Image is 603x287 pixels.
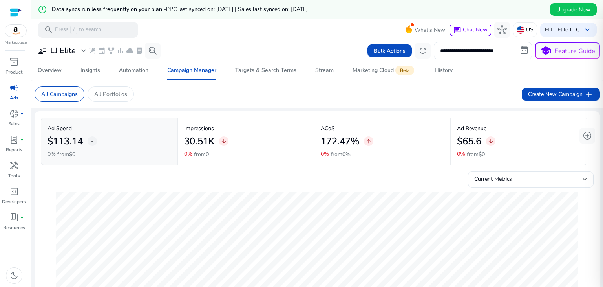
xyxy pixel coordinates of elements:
[88,47,96,55] span: wand_stars
[166,6,308,13] span: PPC last synced on: [DATE] | Sales last synced on: [DATE]
[94,90,127,98] p: All Portfolios
[5,25,26,37] img: amazon.svg
[418,46,428,55] span: refresh
[9,271,19,280] span: dark_mode
[8,120,20,127] p: Sales
[9,187,19,196] span: code_blocks
[526,23,534,37] p: US
[119,68,148,73] div: Automation
[3,224,25,231] p: Resources
[5,40,27,46] p: Marketplace
[550,3,597,16] button: Upgrade Now
[20,112,24,115] span: fiber_manual_record
[331,150,351,158] p: from
[584,90,594,99] span: add
[2,198,26,205] p: Developers
[38,5,47,14] mat-icon: error_outline
[374,47,406,55] span: Bulk Actions
[126,47,134,55] span: cloud
[555,46,595,56] p: Feature Guide
[5,68,22,75] p: Product
[488,138,494,144] span: arrow_downward
[55,26,101,34] p: Press to search
[467,150,485,158] p: from
[48,151,56,157] p: 0%
[48,124,171,132] p: Ad Spend
[321,151,329,157] p: 0%
[415,23,445,37] span: What's New
[494,22,510,38] button: hub
[69,151,75,158] span: $0
[184,124,308,132] p: Impressions
[135,47,143,55] span: lab_profile
[10,94,18,101] p: Ads
[184,136,214,147] h2: 30.51K
[435,68,453,73] div: History
[583,131,592,140] span: add_circle
[550,26,579,33] b: LJ Elite LLC
[145,43,161,59] button: search_insights
[579,128,595,143] button: add_circle
[583,25,592,35] span: keyboard_arrow_down
[79,46,88,55] span: expand_more
[353,67,416,74] div: Marketing Cloud
[457,151,465,157] p: 0%
[321,136,359,147] h2: 172.47%
[365,138,372,144] span: arrow_upward
[9,57,19,66] span: inventory_2
[522,88,600,101] button: Create New Campaignadd
[91,136,94,146] span: -
[206,151,209,158] span: 0
[457,136,481,147] h2: $65.6
[545,27,579,33] p: Hi
[20,138,24,141] span: fiber_manual_record
[315,68,334,73] div: Stream
[535,42,600,59] button: schoolFeature Guide
[9,83,19,92] span: campaign
[148,46,157,55] span: search_insights
[457,124,581,132] p: Ad Revenue
[107,47,115,55] span: family_history
[167,68,216,73] div: Campaign Manager
[70,26,77,34] span: /
[517,26,524,34] img: us.svg
[6,146,22,153] p: Reports
[453,26,461,34] span: chat
[528,90,594,99] span: Create New Campaign
[235,68,296,73] div: Targets & Search Terms
[184,151,192,157] p: 0%
[38,46,47,55] span: user_attributes
[342,151,351,158] span: 0%
[80,68,100,73] div: Insights
[48,136,83,147] h2: $113.14
[50,46,76,55] h3: LJ Elite
[463,26,488,33] span: Chat Now
[474,175,512,183] span: Current Metrics
[450,24,491,36] button: chatChat Now
[540,45,552,57] span: school
[395,66,414,75] span: Beta
[9,135,19,144] span: lab_profile
[41,90,78,98] p: All Campaigns
[20,216,24,219] span: fiber_manual_record
[497,25,507,35] span: hub
[367,44,412,57] button: Bulk Actions
[52,6,308,13] h5: Data syncs run less frequently on your plan -
[321,124,444,132] p: ACoS
[556,6,590,14] span: Upgrade Now
[98,47,106,55] span: event
[415,43,431,59] button: refresh
[9,213,19,222] span: book_4
[57,150,75,158] p: from
[117,47,124,55] span: bar_chart
[38,68,62,73] div: Overview
[44,25,53,35] span: search
[479,151,485,158] span: $0
[194,150,209,158] p: from
[221,138,227,144] span: arrow_downward
[9,109,19,118] span: donut_small
[8,172,20,179] p: Tools
[9,161,19,170] span: handyman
